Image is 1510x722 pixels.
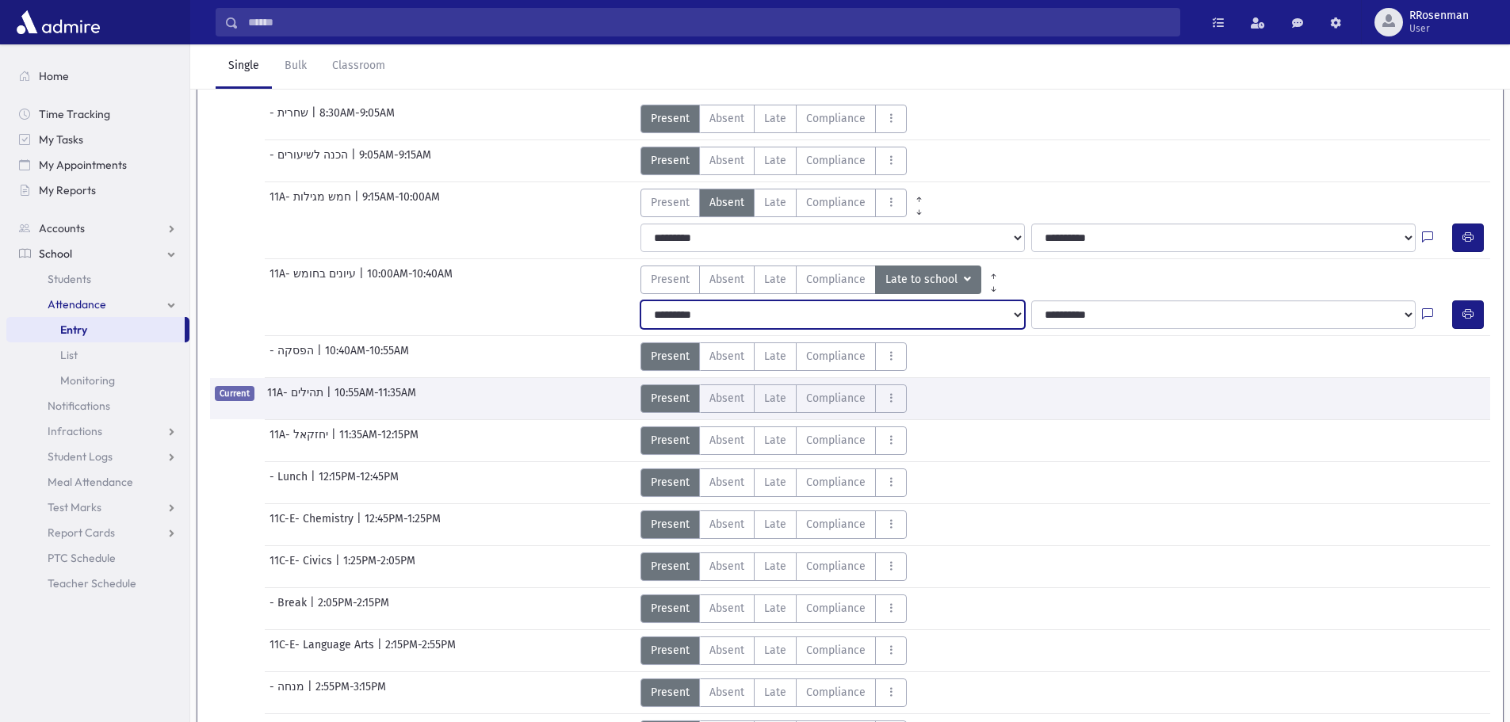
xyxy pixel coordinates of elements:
span: School [39,246,72,261]
span: Absent [709,684,744,701]
span: Report Cards [48,525,115,540]
span: 1:25PM-2:05PM [343,552,415,581]
span: 2:05PM-2:15PM [318,594,389,623]
span: Compliance [806,558,866,575]
span: User [1409,22,1469,35]
span: My Reports [39,183,96,197]
div: AttTypes [640,426,907,455]
a: Report Cards [6,520,189,545]
span: 11:35AM-12:15PM [339,426,419,455]
span: 9:05AM-9:15AM [359,147,431,175]
a: Monitoring [6,368,189,393]
div: AttTypes [640,636,907,665]
div: AttTypes [640,342,907,371]
span: Late [764,600,786,617]
a: All Later [981,278,1006,291]
a: All Prior [981,265,1006,278]
a: Classroom [319,44,398,89]
a: My Reports [6,178,189,203]
span: Present [651,600,690,617]
span: Compliance [806,152,866,169]
span: Monitoring [60,373,115,388]
a: My Tasks [6,127,189,152]
span: Home [39,69,69,83]
span: List [60,348,78,362]
a: Infractions [6,418,189,444]
span: 11A- חמש מגילות [270,189,354,217]
span: | [377,636,385,665]
span: - Lunch [270,468,311,497]
span: Infractions [48,424,102,438]
span: | [310,594,318,623]
span: - הכנה לשיעורים [270,147,351,175]
span: Absent [709,348,744,365]
a: Student Logs [6,444,189,469]
a: Time Tracking [6,101,189,127]
span: Attendance [48,297,106,311]
span: Compliance [806,600,866,617]
span: 12:15PM-12:45PM [319,468,399,497]
span: Absent [709,432,744,449]
span: - מנחה [270,678,308,707]
span: Absent [709,110,744,127]
span: 11A- עיונים בחומש [270,265,359,294]
span: Compliance [806,348,866,365]
div: AttTypes [640,552,907,581]
span: 9:15AM-10:00AM [362,189,440,217]
span: Absent [709,600,744,617]
span: Teacher Schedule [48,576,136,590]
span: 11A- תהילים [267,384,327,413]
div: AttTypes [640,105,907,133]
span: | [312,105,319,133]
div: AttTypes [640,147,907,175]
span: My Tasks [39,132,83,147]
span: 12:45PM-1:25PM [365,510,441,539]
span: 11C-E- Civics [270,552,335,581]
span: Present [651,110,690,127]
span: 11C-E- Chemistry [270,510,357,539]
input: Search [239,8,1179,36]
a: Attendance [6,292,189,317]
span: Late [764,432,786,449]
span: My Appointments [39,158,127,172]
a: List [6,342,189,368]
span: Compliance [806,474,866,491]
a: Single [216,44,272,89]
div: AttTypes [640,265,1006,294]
span: 10:00AM-10:40AM [367,265,453,294]
span: Compliance [806,271,866,288]
span: Present [651,558,690,575]
span: | [327,384,334,413]
span: Compliance [806,194,866,211]
a: Notifications [6,393,189,418]
span: | [311,468,319,497]
button: Late to school [875,265,981,294]
span: Late to school [885,271,961,288]
span: Accounts [39,221,85,235]
span: | [359,265,367,294]
a: Test Marks [6,495,189,520]
span: 10:55AM-11:35AM [334,384,416,413]
span: Late [764,684,786,701]
span: Present [651,348,690,365]
div: AttTypes [640,189,931,217]
span: Time Tracking [39,107,110,121]
span: Late [764,348,786,365]
a: Meal Attendance [6,469,189,495]
span: Current [215,386,254,401]
span: Students [48,272,91,286]
a: Bulk [272,44,319,89]
span: | [357,510,365,539]
span: Notifications [48,399,110,413]
a: Entry [6,317,185,342]
span: Absent [709,390,744,407]
span: Present [651,432,690,449]
span: 2:15PM-2:55PM [385,636,456,665]
span: | [331,426,339,455]
span: Late [764,642,786,659]
span: Present [651,474,690,491]
span: | [351,147,359,175]
span: Late [764,271,786,288]
span: Present [651,152,690,169]
span: Test Marks [48,500,101,514]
